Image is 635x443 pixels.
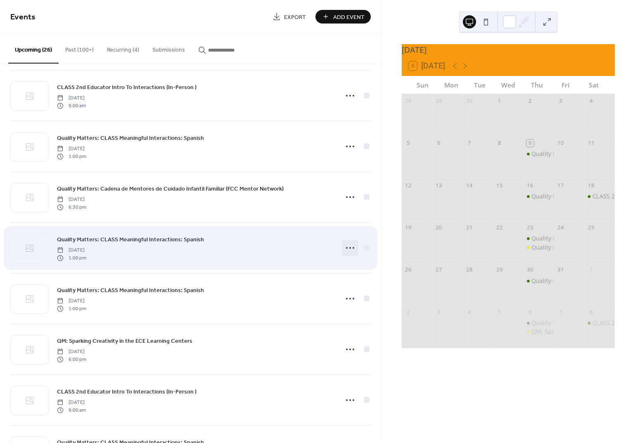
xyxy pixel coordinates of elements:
[465,97,473,104] div: 30
[57,145,86,153] span: [DATE]
[435,308,443,316] div: 3
[57,153,86,160] span: 1:00 pm
[266,10,312,24] a: Export
[57,336,192,346] a: QM: Sparking Creativity in the ECE Learning Centers
[405,266,412,273] div: 26
[405,139,412,147] div: 5
[57,297,86,305] span: [DATE]
[524,192,554,200] div: Quality Matters: CLASS Meaningful Interactions: Spanish
[557,139,564,147] div: 10
[496,181,503,189] div: 15
[465,76,494,94] div: Tue
[435,97,443,104] div: 29
[584,319,615,327] div: CLASS 2nd Educator Intro To Interactions (In-Person )
[435,224,443,231] div: 20
[557,266,564,273] div: 31
[587,308,595,316] div: 8
[57,406,86,414] span: 9:00 am
[57,94,86,102] span: [DATE]
[146,33,192,63] button: Submissions
[100,33,146,63] button: Recurring (4)
[494,76,522,94] div: Wed
[465,181,473,189] div: 14
[57,185,284,193] span: Quality Matters: Cadena de Mentores de Cuidado Infantil Familiar (FCC Mentor Network)
[584,192,615,200] div: CLASS 2nd Educator Intro To Interactions (In-Person )
[405,224,412,231] div: 19
[526,139,534,147] div: 9
[408,76,437,94] div: Sun
[465,139,473,147] div: 7
[57,236,204,244] span: Quality Matters: CLASS Meaningful Interactions: Spanish
[465,308,473,316] div: 4
[524,234,554,243] div: Quality Matters: CLASS Meaningful Interactions: Spanish
[524,277,554,285] div: Quality Matters: CLASS Meaningful Interactions: Spanish
[57,285,204,295] a: Quality Matters: CLASS Meaningful Interactions: Spanish
[557,224,564,231] div: 24
[580,76,608,94] div: Sat
[526,308,534,316] div: 6
[496,97,503,104] div: 1
[57,134,204,143] span: Quality Matters: CLASS Meaningful Interactions: Spanish
[496,139,503,147] div: 8
[402,44,615,56] div: [DATE]
[526,224,534,231] div: 23
[587,266,595,273] div: 1
[496,266,503,273] div: 29
[57,133,204,143] a: Quality Matters: CLASS Meaningful Interactions: Spanish
[333,13,365,21] span: Add Event
[57,348,86,356] span: [DATE]
[496,224,503,231] div: 22
[557,181,564,189] div: 17
[57,388,197,396] span: CLASS 2nd Educator Intro To Interactions (In-Person )
[315,10,371,24] button: Add Event
[284,13,306,21] span: Export
[57,102,86,109] span: 9:00 am
[57,203,86,211] span: 6:30 pm
[587,97,595,104] div: 4
[557,97,564,104] div: 3
[57,399,86,406] span: [DATE]
[524,243,554,252] div: Quality Matters: Cadena de Mentores de Cuidado Infantil Familiar (FCC Mentor Network)
[524,319,554,327] div: Quality Matters: CLASS Meaningful Interactions: Spanish
[435,266,443,273] div: 27
[57,247,86,254] span: [DATE]
[57,337,192,346] span: QM: Sparking Creativity in the ECE Learning Centers
[57,196,86,203] span: [DATE]
[526,181,534,189] div: 16
[405,181,412,189] div: 12
[437,76,465,94] div: Mon
[57,305,86,312] span: 1:00 pm
[59,33,100,63] button: Past (100+)
[57,184,284,193] a: Quality Matters: Cadena de Mentores de Cuidado Infantil Familiar (FCC Mentor Network)
[587,224,595,231] div: 25
[522,76,551,94] div: Thu
[10,9,36,25] span: Events
[8,33,59,64] button: Upcoming (26)
[587,181,595,189] div: 18
[57,235,204,244] a: Quality Matters: CLASS Meaningful Interactions: Spanish
[526,97,534,104] div: 2
[524,328,554,336] div: QM: Sparking Creativity in the ECE Learning Centers
[405,97,412,104] div: 28
[435,139,443,147] div: 6
[57,387,197,396] a: CLASS 2nd Educator Intro To Interactions (In-Person )
[57,254,86,262] span: 1:00 pm
[57,82,197,92] a: CLASS 2nd Educator Intro To Interactions (In-Person )
[496,308,503,316] div: 5
[524,150,554,158] div: Quality Matters: CLASS Meaningful Interactions: Spanish
[57,356,86,363] span: 6:00 pm
[551,76,580,94] div: Fri
[465,224,473,231] div: 21
[435,181,443,189] div: 13
[557,308,564,316] div: 7
[465,266,473,273] div: 28
[587,139,595,147] div: 11
[405,308,412,316] div: 2
[526,266,534,273] div: 30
